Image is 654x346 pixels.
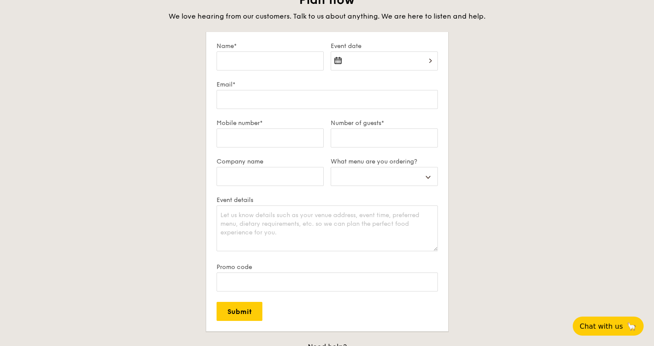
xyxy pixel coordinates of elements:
label: Number of guests* [331,119,438,127]
label: Event details [217,196,438,204]
label: Event date [331,42,438,50]
span: We love hearing from our customers. Talk to us about anything. We are here to listen and help. [169,12,485,20]
input: Submit [217,302,262,321]
textarea: Let us know details such as your venue address, event time, preferred menu, dietary requirements,... [217,205,438,251]
label: Mobile number* [217,119,324,127]
label: Company name [217,158,324,165]
label: Name* [217,42,324,50]
label: Email* [217,81,438,88]
label: What menu are you ordering? [331,158,438,165]
label: Promo code [217,263,438,271]
button: Chat with us🦙 [573,317,644,336]
span: 🦙 [626,321,637,331]
span: Chat with us [580,322,623,330]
